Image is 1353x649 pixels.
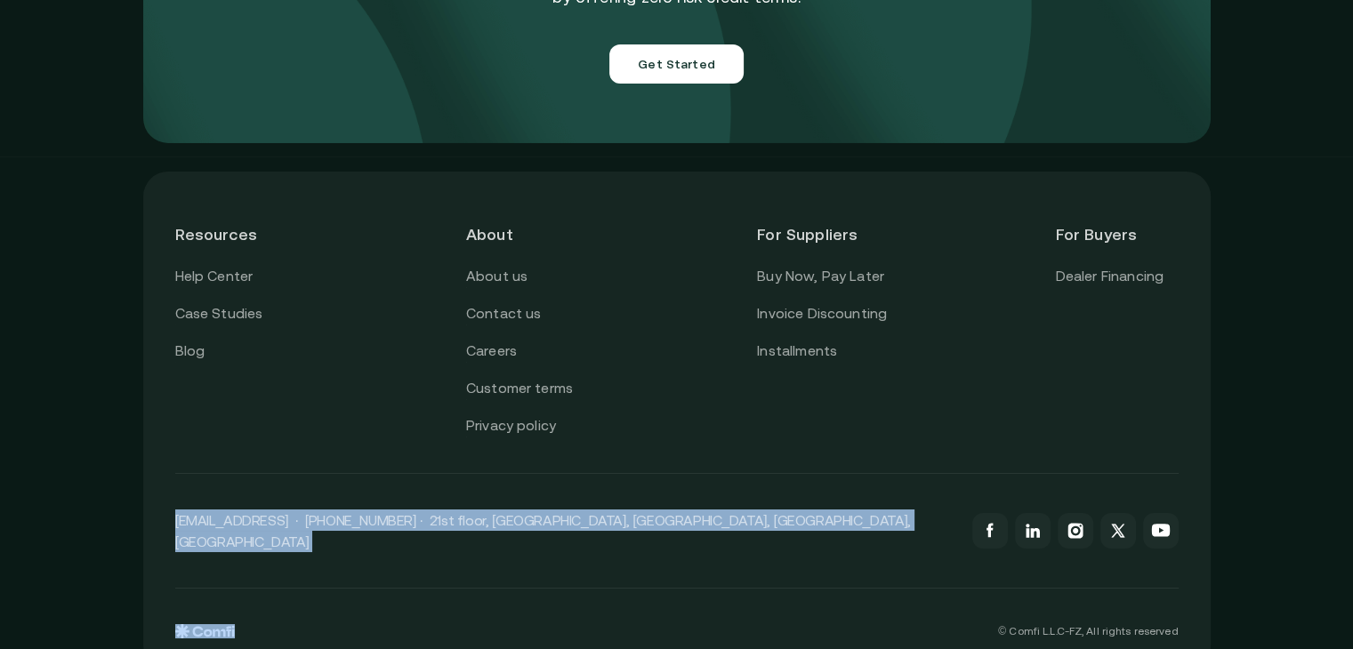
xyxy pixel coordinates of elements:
button: Get Started [609,44,744,84]
a: Privacy policy [466,414,556,437]
a: Installments [757,340,837,363]
img: comfi logo [175,624,235,638]
a: Customer terms [466,377,573,400]
a: Dealer Financing [1055,265,1164,288]
header: For Suppliers [757,204,887,265]
header: For Buyers [1055,204,1178,265]
a: Contact us [466,302,542,325]
a: Help Center [175,265,254,288]
p: © Comfi L.L.C-FZ, All rights reserved [998,625,1178,637]
a: Blog [175,340,205,363]
a: Buy Now, Pay Later [757,265,884,288]
header: About [466,204,589,265]
header: Resources [175,204,298,265]
a: About us [466,265,528,288]
p: [EMAIL_ADDRESS] · [PHONE_NUMBER] · 21st floor, [GEOGRAPHIC_DATA], [GEOGRAPHIC_DATA], [GEOGRAPHIC_... [175,509,954,552]
a: Invoice Discounting [757,302,887,325]
a: Case Studies [175,302,263,325]
a: Careers [466,340,517,363]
